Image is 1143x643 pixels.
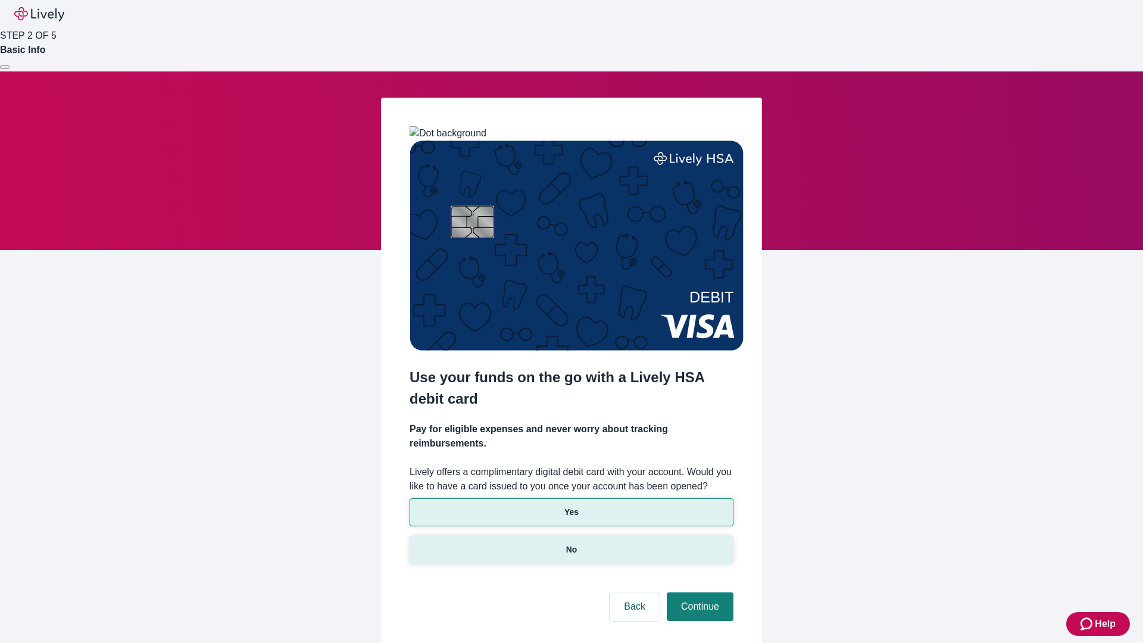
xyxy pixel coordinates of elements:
[410,465,733,494] label: Lively offers a complimentary digital debit card with your account. Would you like to have a card...
[410,367,733,410] h2: Use your funds on the go with a Lively HSA debit card
[410,422,733,451] h4: Pay for eligible expenses and never worry about tracking reimbursements.
[14,7,64,21] img: Lively
[410,498,733,526] button: Yes
[1095,617,1116,631] span: Help
[566,544,577,556] p: No
[410,536,733,564] button: No
[1080,617,1095,631] svg: Zendesk support icon
[1066,612,1130,636] button: Zendesk support iconHelp
[610,592,660,621] button: Back
[564,506,579,519] p: Yes
[410,141,744,351] img: Debit card
[410,126,486,141] img: Dot background
[667,592,733,621] button: Continue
